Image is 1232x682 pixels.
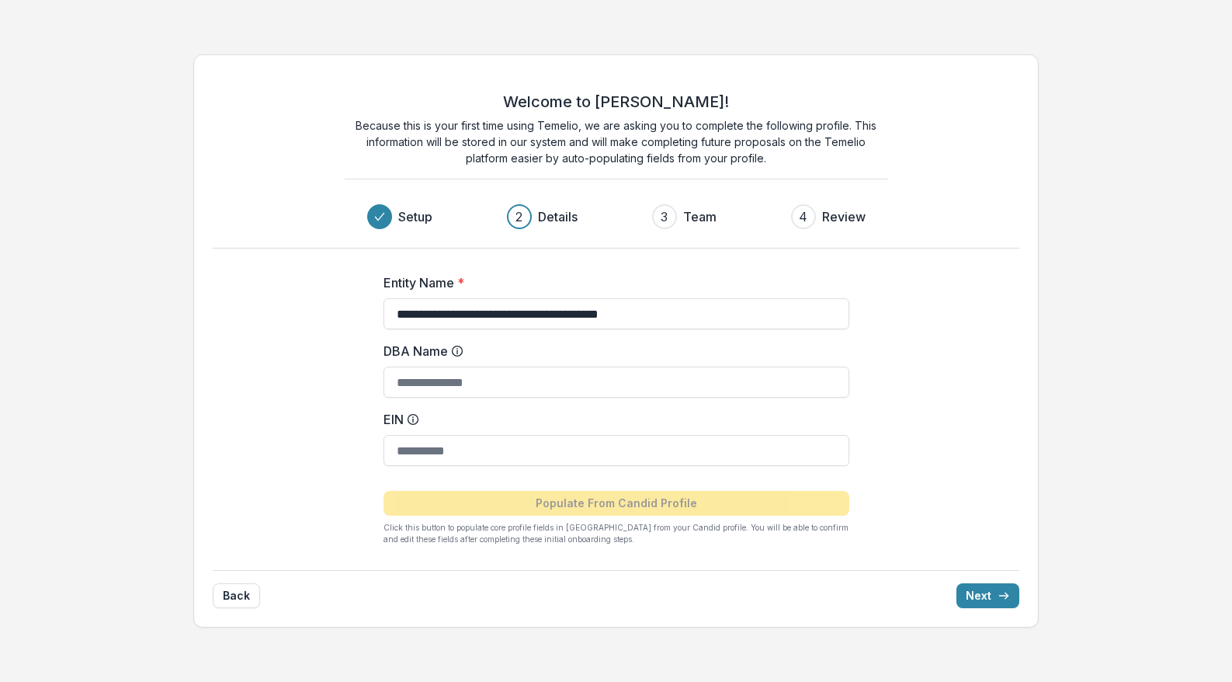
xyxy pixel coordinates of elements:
button: Populate From Candid Profile [383,491,849,516]
h3: Details [538,207,578,226]
div: 4 [799,207,807,226]
label: DBA Name [383,342,840,360]
button: Next [956,583,1019,608]
p: Because this is your first time using Temelio, we are asking you to complete the following profil... [345,117,888,166]
h2: Welcome to [PERSON_NAME]! [503,92,729,111]
h3: Team [683,207,717,226]
label: EIN [383,410,840,429]
div: 2 [515,207,522,226]
div: Progress [367,204,866,229]
button: Back [213,583,260,608]
h3: Review [822,207,866,226]
h3: Setup [398,207,432,226]
p: Click this button to populate core profile fields in [GEOGRAPHIC_DATA] from your Candid profile. ... [383,522,849,545]
div: 3 [661,207,668,226]
label: Entity Name [383,273,840,292]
